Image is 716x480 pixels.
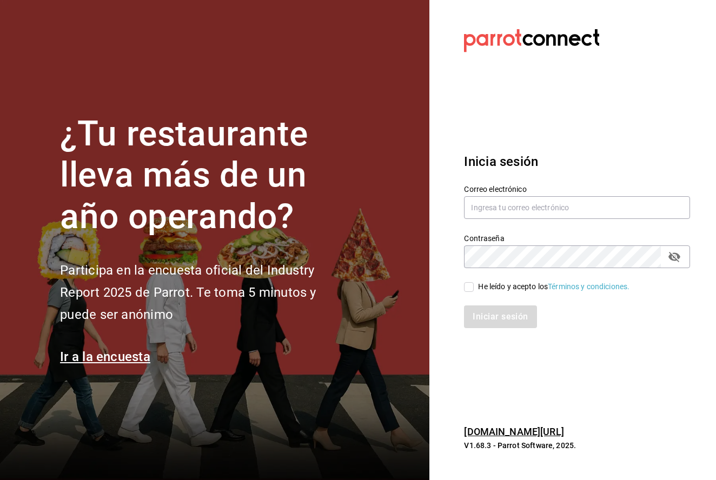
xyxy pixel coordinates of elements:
[464,152,690,171] h3: Inicia sesión
[464,440,690,451] p: V1.68.3 - Parrot Software, 2025.
[60,114,352,238] h1: ¿Tu restaurante lleva más de un año operando?
[60,259,352,325] h2: Participa en la encuesta oficial del Industry Report 2025 de Parrot. Te toma 5 minutos y puede se...
[665,248,684,266] button: passwordField
[464,185,690,192] label: Correo electrónico
[464,196,690,219] input: Ingresa tu correo electrónico
[464,426,563,437] a: [DOMAIN_NAME][URL]
[478,281,629,292] div: He leído y acepto los
[60,349,150,364] a: Ir a la encuesta
[464,234,690,242] label: Contraseña
[548,282,629,291] a: Términos y condiciones.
